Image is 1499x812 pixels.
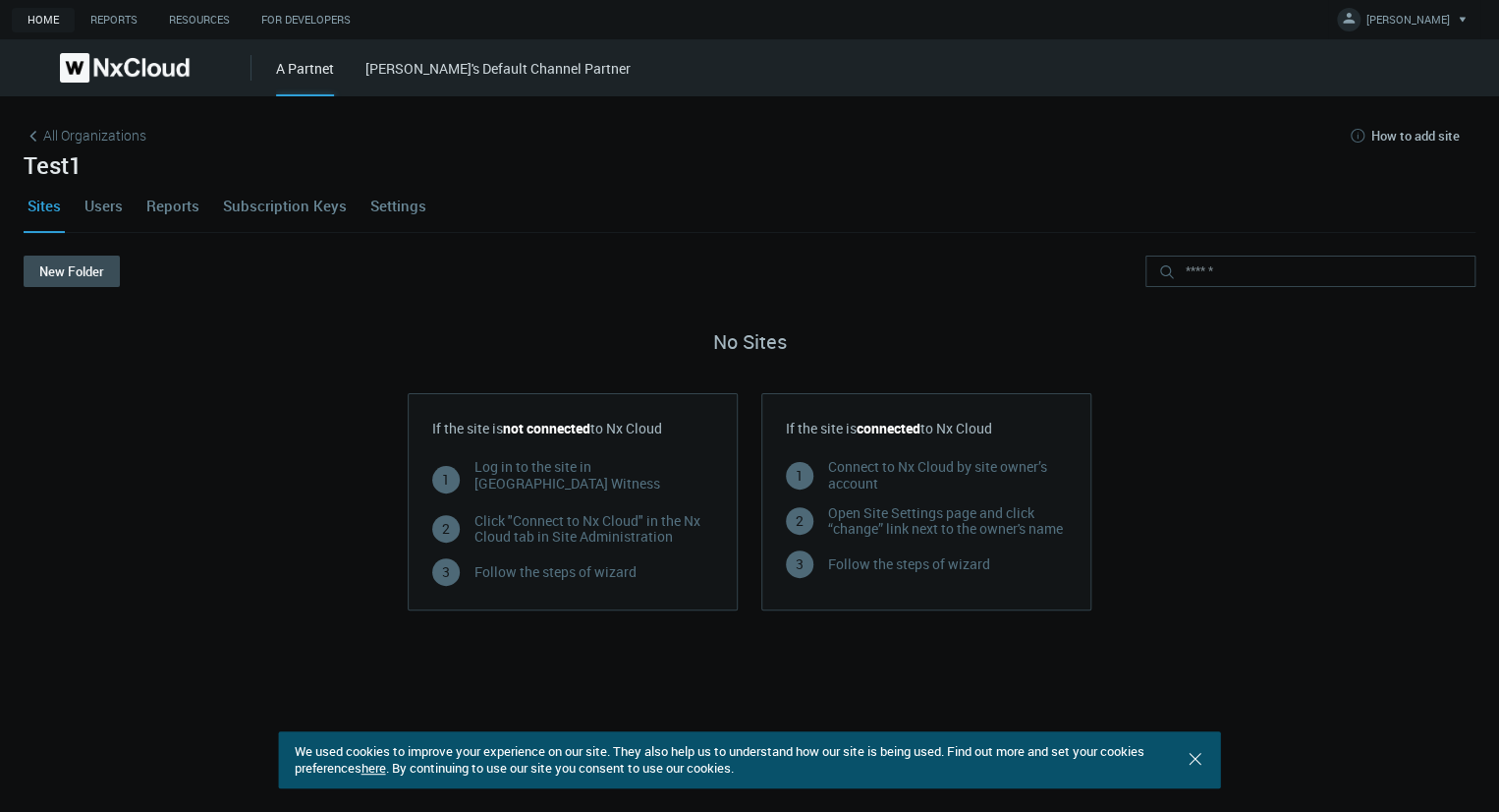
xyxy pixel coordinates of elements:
[81,179,127,232] a: Users
[786,418,1067,438] p: If the site is to Nx Cloud
[366,179,430,232] a: Settings
[474,564,637,581] div: Follow the steps of wizard
[24,179,65,232] a: Sites
[24,125,146,146] a: All Organizations
[828,556,990,573] div: Follow the steps of wizard
[857,419,920,437] span: connected
[1366,12,1450,34] span: [PERSON_NAME]
[786,507,813,535] div: 2
[142,179,203,232] a: Reports
[503,419,590,437] span: not connected
[43,125,146,145] span: All Organizations
[12,8,75,32] a: Home
[828,459,1067,493] div: Connect to Nx Cloud by site owner’s account
[276,58,334,96] div: A Partnet
[295,742,1144,777] span: We used cookies to improve your experience on our site. They also help us to understand how our s...
[396,327,1103,357] div: No Sites
[474,459,713,493] p: Log in to the site in [GEOGRAPHIC_DATA] Witness
[828,505,1067,539] div: Open Site Settings page and click “change” link next to the owner's name
[1332,120,1475,151] button: How to add site
[246,8,366,32] a: For Developers
[386,759,734,777] span: . By continuing to use our site you consent to use our cookies.
[75,8,153,32] a: Reports
[24,151,1475,179] h2: Test1
[361,759,386,777] a: here
[153,8,246,32] a: Resources
[219,179,351,232] a: Subscription Keys
[24,256,120,287] button: New Folder
[432,418,713,438] p: If the site is to Nx Cloud
[1371,128,1460,144] span: How to add site
[432,558,460,586] div: 3
[60,53,190,83] img: Nx Cloud logo
[786,551,813,578] div: 3
[365,59,631,78] a: [PERSON_NAME]'s Default Channel Partner
[786,462,813,490] div: 1
[432,466,460,493] div: 1
[432,515,460,543] div: 2
[474,513,713,547] div: Click "Connect to Nx Cloud" in the Nx Cloud tab in Site Administration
